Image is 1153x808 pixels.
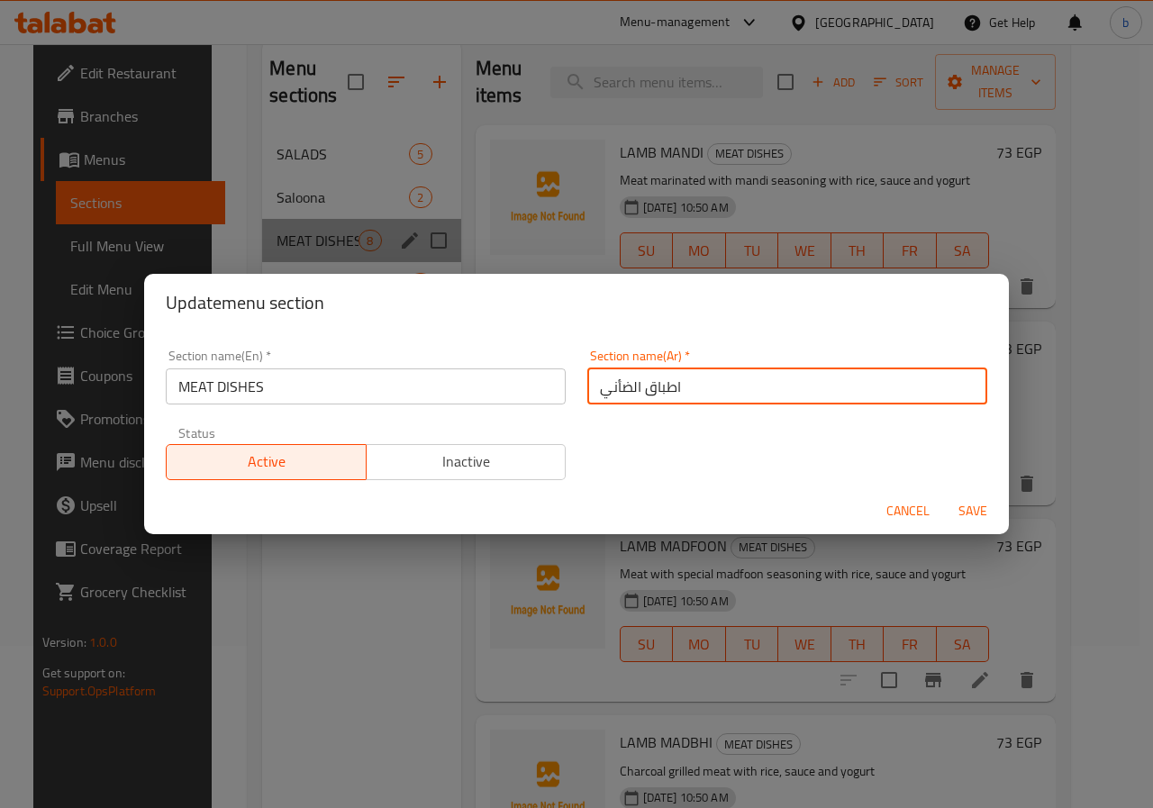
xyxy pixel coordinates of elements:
button: Active [166,444,367,480]
input: Please enter section name(en) [166,368,566,404]
span: Active [174,449,359,475]
button: Cancel [879,495,937,528]
span: Cancel [886,500,930,522]
input: Please enter section name(ar) [587,368,987,404]
button: Save [944,495,1002,528]
span: Save [951,500,994,522]
button: Inactive [366,444,567,480]
span: Inactive [374,449,559,475]
h2: Update menu section [166,288,987,317]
